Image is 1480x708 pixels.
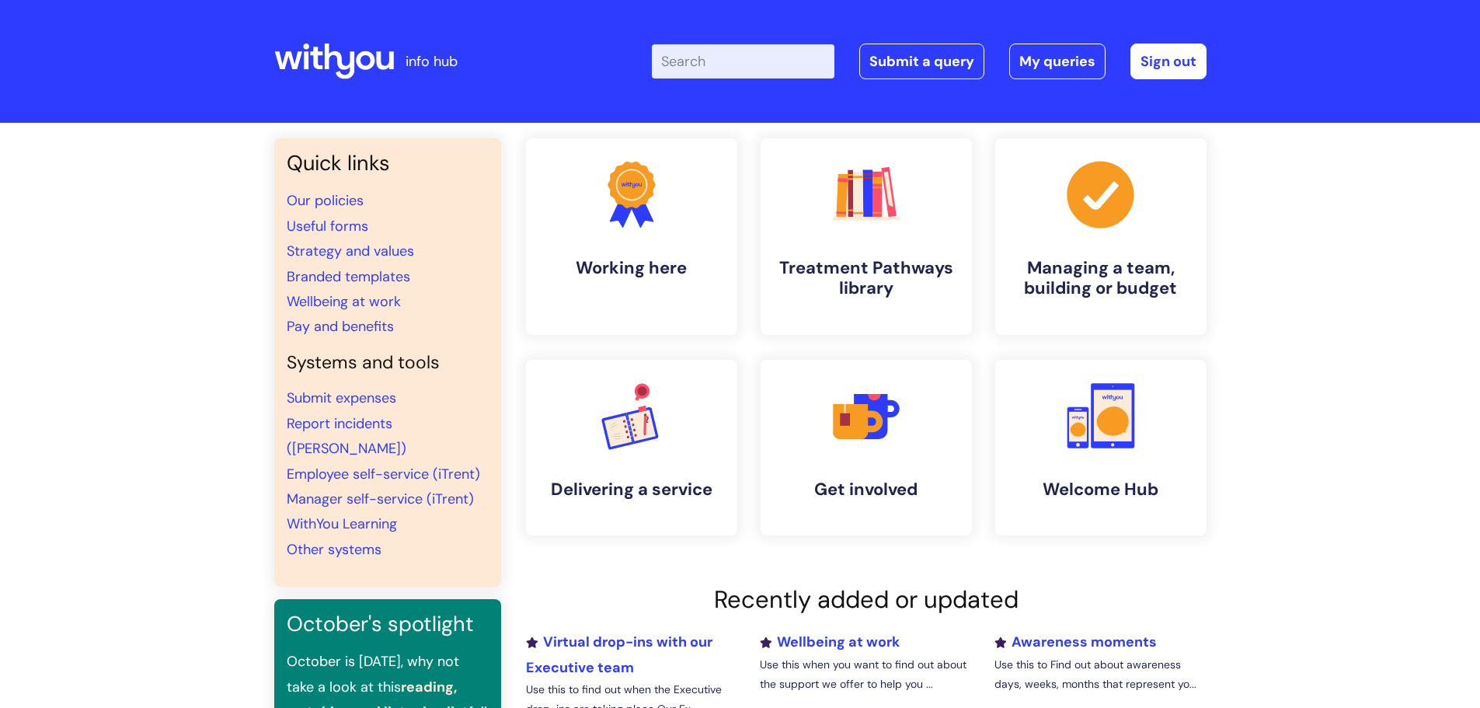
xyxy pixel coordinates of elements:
[652,44,834,78] input: Search
[406,49,458,74] p: info hub
[287,151,489,176] h3: Quick links
[287,465,480,483] a: Employee self-service (iTrent)
[287,490,474,508] a: Manager self-service (iTrent)
[287,292,401,311] a: Wellbeing at work
[526,138,737,335] a: Working here
[995,138,1207,335] a: Managing a team, building or budget
[652,44,1207,79] div: | -
[287,267,410,286] a: Branded templates
[538,258,725,278] h4: Working here
[287,612,489,637] h3: October's spotlight
[287,191,364,210] a: Our policies
[287,317,394,336] a: Pay and benefits
[994,633,1157,651] a: Awareness moments
[995,360,1207,535] a: Welcome Hub
[1009,44,1106,79] a: My queries
[761,360,972,535] a: Get involved
[287,352,489,374] h4: Systems and tools
[526,360,737,535] a: Delivering a service
[1130,44,1207,79] a: Sign out
[526,633,712,676] a: Virtual drop-ins with our Executive team
[773,258,959,299] h4: Treatment Pathways library
[526,585,1207,614] h2: Recently added or updated
[773,480,959,500] h4: Get involved
[287,514,397,533] a: WithYou Learning
[1008,258,1194,299] h4: Managing a team, building or budget
[994,655,1206,694] p: Use this to Find out about awareness days, weeks, months that represent yo...
[287,242,414,260] a: Strategy and values
[287,217,368,235] a: Useful forms
[760,633,900,651] a: Wellbeing at work
[859,44,984,79] a: Submit a query
[1008,480,1194,500] h4: Welcome Hub
[287,540,381,559] a: Other systems
[287,389,396,407] a: Submit expenses
[287,414,406,458] a: Report incidents ([PERSON_NAME])
[538,480,725,500] h4: Delivering a service
[760,655,971,694] p: Use this when you want to find out about the support we offer to help you ...
[761,138,972,335] a: Treatment Pathways library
